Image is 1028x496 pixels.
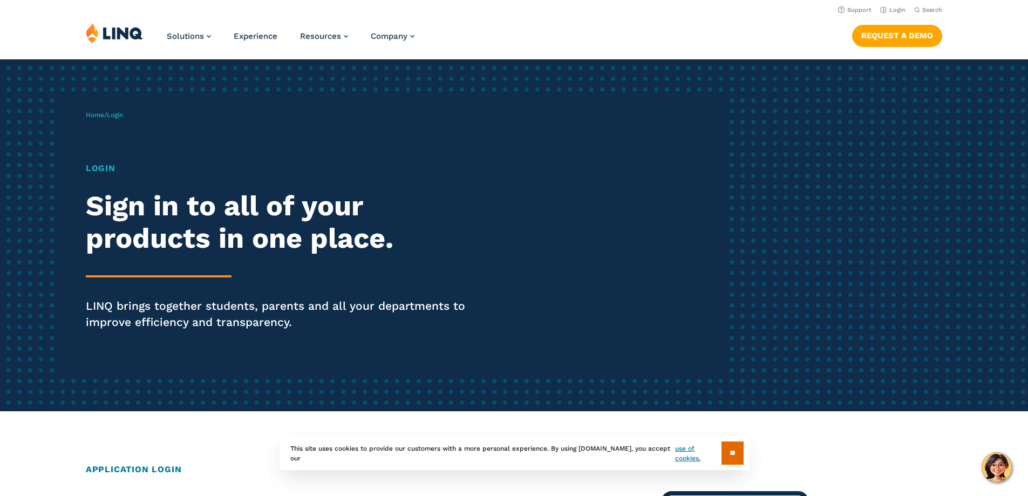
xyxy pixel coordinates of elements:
p: LINQ brings together students, parents and all your departments to improve efficiency and transpa... [86,298,482,330]
nav: Primary Navigation [167,23,414,58]
button: Open Search Bar [914,6,942,14]
h1: Login [86,162,482,175]
span: Resources [300,31,341,41]
nav: Button Navigation [852,23,942,46]
a: Company [371,31,414,41]
div: This site uses cookies to provide our customers with a more personal experience. By using [DOMAIN... [280,436,749,470]
img: LINQ | K‑12 Software [86,23,143,43]
button: Hello, have a question? Let’s chat. [982,452,1012,483]
a: Solutions [167,31,211,41]
a: use of cookies. [675,444,721,463]
a: Request a Demo [852,25,942,46]
a: Support [838,6,872,13]
span: Company [371,31,407,41]
span: / [86,111,123,119]
span: Login [107,111,123,119]
a: Home [86,111,104,119]
a: Login [880,6,906,13]
h2: Sign in to all of your products in one place. [86,190,482,255]
a: Resources [300,31,348,41]
a: Experience [234,31,277,41]
span: Solutions [167,31,204,41]
span: Search [922,6,942,13]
